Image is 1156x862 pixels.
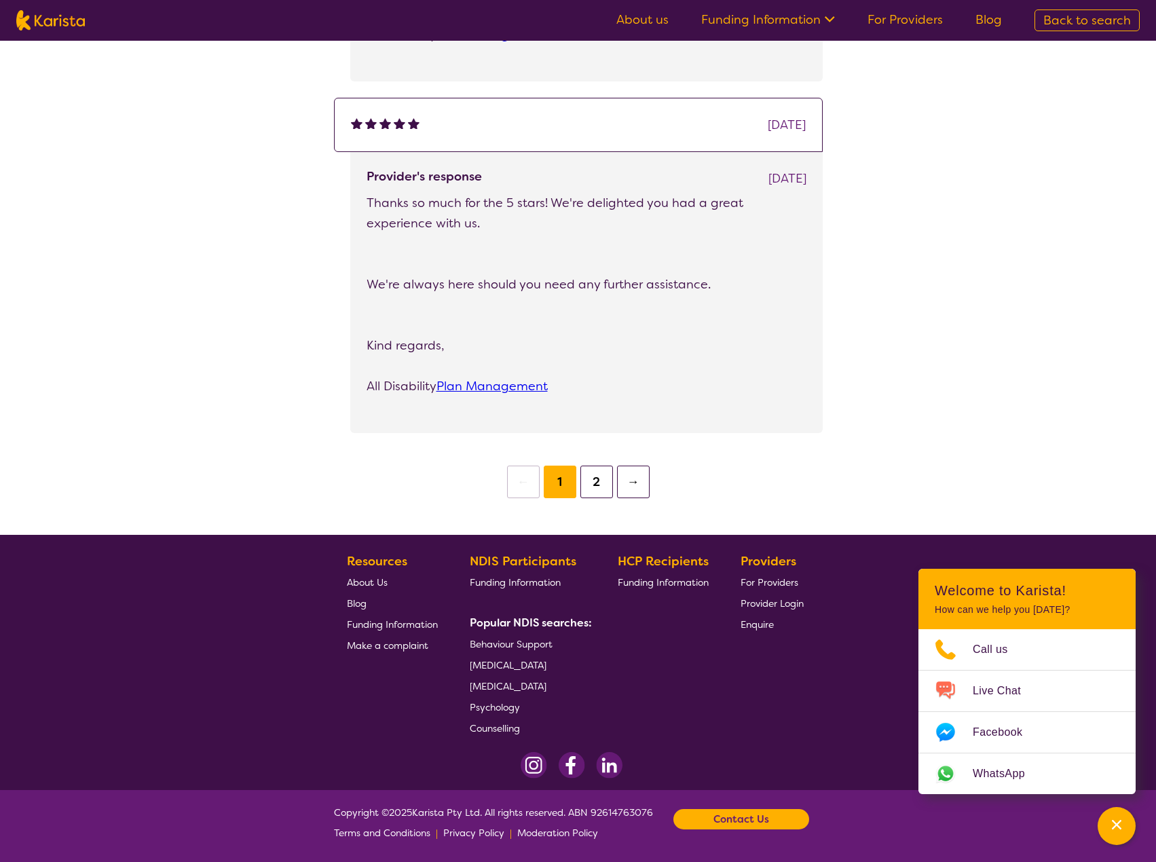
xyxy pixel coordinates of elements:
a: Terms and Conditions [334,823,430,843]
img: fullstar [394,117,405,129]
button: Channel Menu [1098,807,1136,845]
div: Channel Menu [918,569,1136,794]
a: Web link opens in a new tab. [918,753,1136,794]
span: Funding Information [470,576,561,588]
a: Privacy Policy [443,823,504,843]
p: How can we help you [DATE]? [935,604,1119,616]
b: HCP Recipients [618,553,709,569]
img: fullstar [351,117,362,129]
span: [MEDICAL_DATA] [470,680,546,692]
span: For Providers [741,576,798,588]
p: Thanks so much for the 5 stars! We're delighted you had a great experience with us. [367,193,806,233]
a: Psychology [470,696,586,717]
b: Providers [741,553,796,569]
span: Privacy Policy [443,827,504,839]
button: ← [507,466,540,498]
a: Funding Information [701,12,835,28]
p: | [510,823,512,843]
h4: Provider's response [367,168,482,185]
a: Provider Login [741,593,804,614]
a: About us [616,12,669,28]
span: Counselling [470,722,520,734]
a: Moderation Policy [517,823,598,843]
p: Kind regards, [367,335,806,356]
a: Back to search [1034,10,1140,31]
span: Provider Login [741,597,804,610]
span: Facebook [973,722,1039,743]
a: Funding Information [347,614,438,635]
span: Blog [347,597,367,610]
img: fullstar [365,117,377,129]
span: Moderation Policy [517,827,598,839]
span: Copyright © 2025 Karista Pty Ltd. All rights reserved. ABN 92614763076 [334,802,653,843]
ul: Choose channel [918,629,1136,794]
button: → [617,466,650,498]
a: Funding Information [470,571,586,593]
span: Call us [973,639,1024,660]
img: Instagram [521,752,547,779]
a: Behaviour Support [470,633,586,654]
a: [MEDICAL_DATA] [470,675,586,696]
span: Enquire [741,618,774,631]
img: LinkedIn [596,752,622,779]
img: fullstar [379,117,391,129]
span: WhatsApp [973,764,1041,784]
span: Funding Information [347,618,438,631]
button: 1 [544,466,576,498]
span: Funding Information [618,576,709,588]
span: Psychology [470,701,520,713]
span: Live Chat [973,681,1037,701]
p: We're always here should you need any further assistance. [367,274,806,295]
a: [MEDICAL_DATA] [470,654,586,675]
span: Make a complaint [347,639,428,652]
a: Make a complaint [347,635,438,656]
a: Enquire [741,614,804,635]
img: Facebook [558,752,585,779]
b: Contact Us [713,809,769,829]
a: For Providers [741,571,804,593]
button: 2 [580,466,613,498]
span: Terms and Conditions [334,827,430,839]
b: Popular NDIS searches: [470,616,592,630]
b: NDIS Participants [470,553,576,569]
span: Behaviour Support [470,638,553,650]
img: fullstar [408,117,419,129]
div: [DATE] [768,168,806,189]
a: Blog [975,12,1002,28]
h2: Welcome to Karista! [935,582,1119,599]
span: [MEDICAL_DATA] [470,659,546,671]
a: For Providers [868,12,943,28]
a: Plan Management [436,378,548,394]
p: All Disability [367,376,806,396]
a: About Us [347,571,438,593]
span: Back to search [1043,12,1131,29]
div: [DATE] [768,115,806,135]
img: Karista logo [16,10,85,31]
a: Counselling [470,717,586,738]
p: | [436,823,438,843]
b: Resources [347,553,407,569]
span: About Us [347,576,388,588]
a: Funding Information [618,571,709,593]
a: Blog [347,593,438,614]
